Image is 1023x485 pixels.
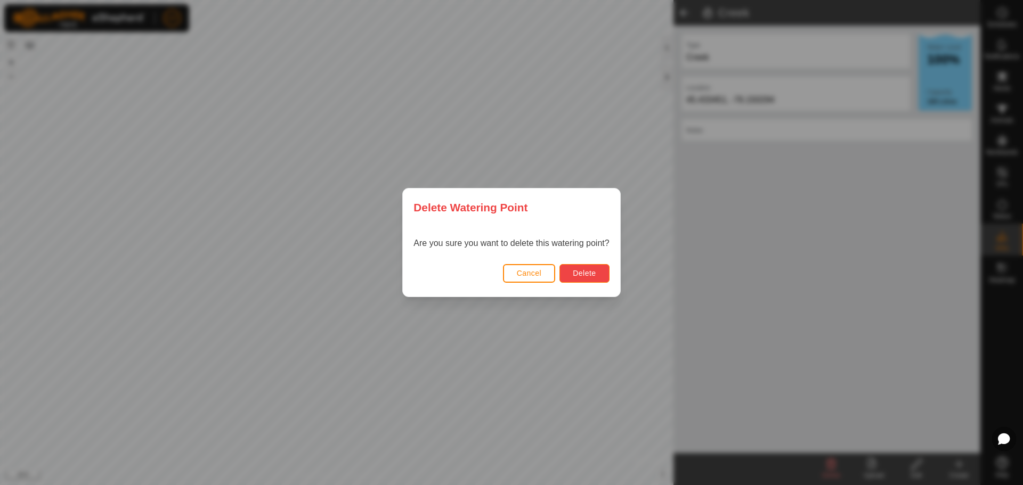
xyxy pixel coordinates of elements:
button: Cancel [503,264,556,283]
button: Delete [559,264,609,283]
span: Are you sure you want to delete this watering point? [413,239,609,248]
span: Cancel [517,269,542,277]
span: Delete Watering Point [413,199,527,216]
span: Delete [573,269,596,277]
